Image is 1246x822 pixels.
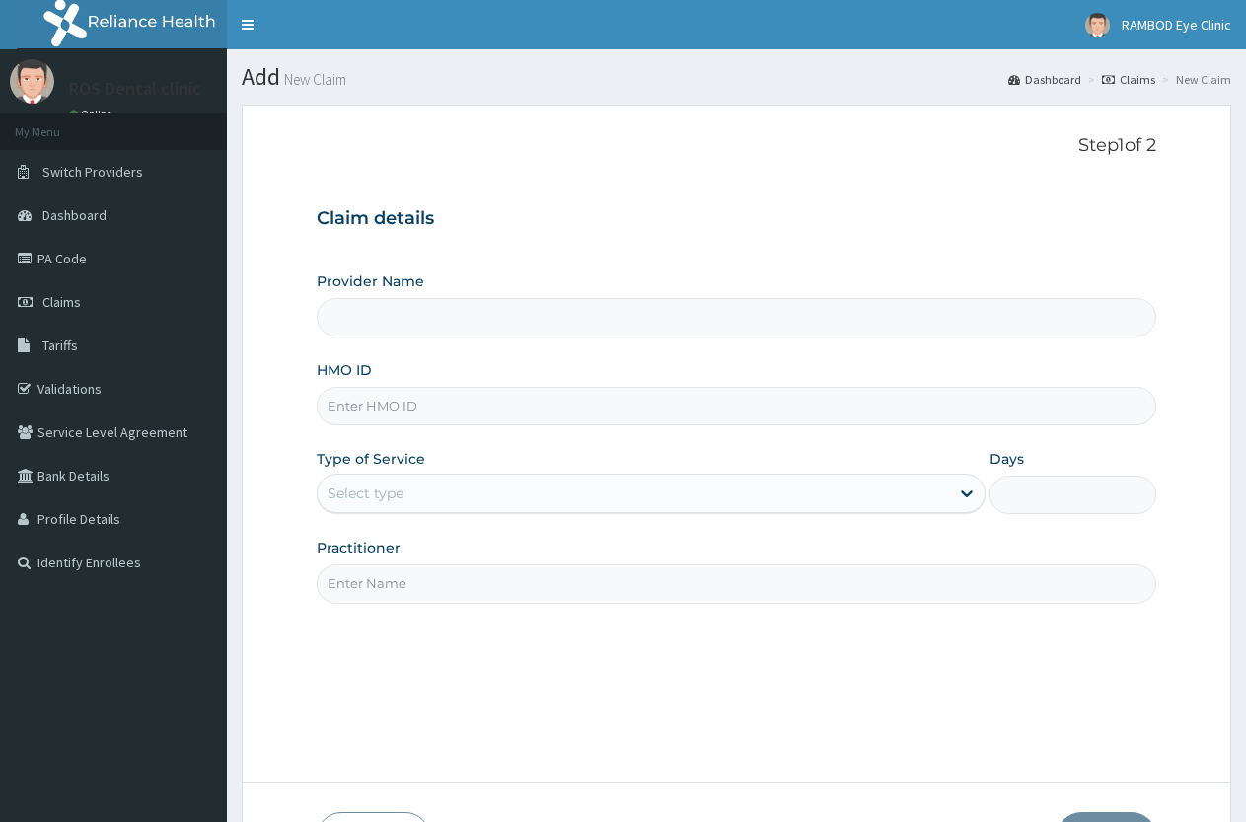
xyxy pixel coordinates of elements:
a: Dashboard [1008,71,1081,88]
span: Claims [42,293,81,311]
span: Dashboard [42,206,107,224]
input: Enter Name [317,564,1156,603]
li: New Claim [1157,71,1231,88]
label: Type of Service [317,449,425,469]
p: ROS Dental clinic [69,80,201,98]
a: Online [69,108,116,121]
p: Step 1 of 2 [317,135,1156,157]
h1: Add [242,64,1231,90]
label: Provider Name [317,271,424,291]
a: Claims [1102,71,1155,88]
label: Days [989,449,1024,469]
span: RAMBOD Eye Clinic [1122,16,1231,34]
label: HMO ID [317,360,372,380]
span: Tariffs [42,336,78,354]
small: New Claim [280,72,346,87]
h3: Claim details [317,208,1156,230]
label: Practitioner [317,538,401,558]
img: User Image [1085,13,1110,37]
span: Switch Providers [42,163,143,181]
img: User Image [10,59,54,104]
input: Enter HMO ID [317,387,1156,425]
div: Select type [328,484,403,503]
